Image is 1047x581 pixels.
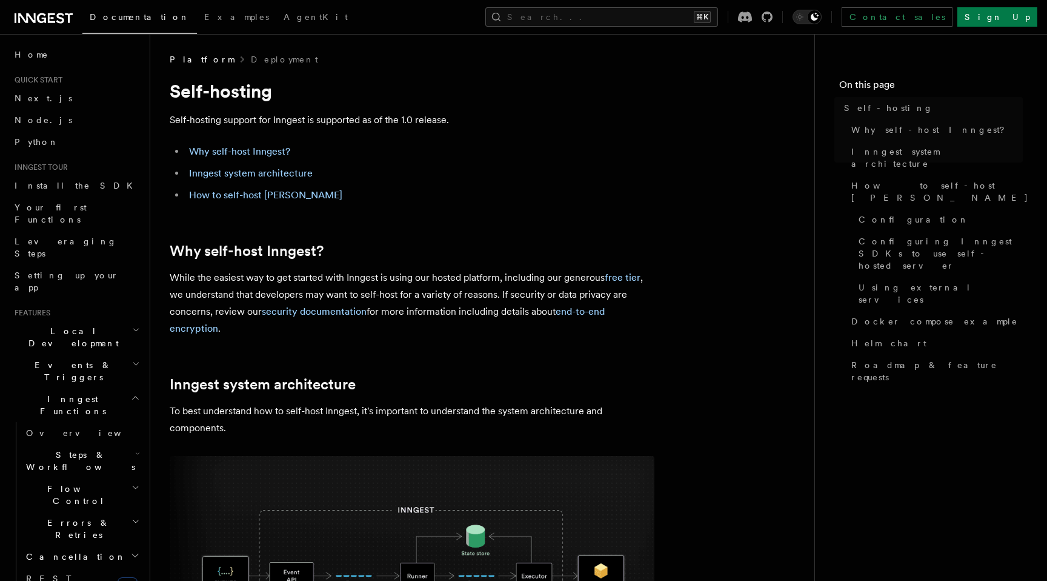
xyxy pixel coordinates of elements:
[10,75,62,85] span: Quick start
[284,12,348,22] span: AgentKit
[694,11,711,23] kbd: ⌘K
[793,10,822,24] button: Toggle dark mode
[10,230,142,264] a: Leveraging Steps
[21,551,126,563] span: Cancellation
[170,112,654,129] p: Self-hosting support for Inngest is supported as of the 1.0 release.
[859,213,969,226] span: Configuration
[21,512,142,546] button: Errors & Retries
[10,388,142,422] button: Inngest Functions
[854,209,1023,230] a: Configuration
[170,80,654,102] h1: Self-hosting
[844,102,933,114] span: Self-hosting
[10,131,142,153] a: Python
[276,4,355,33] a: AgentKit
[851,180,1029,204] span: How to self-host [PERSON_NAME]
[197,4,276,33] a: Examples
[21,444,142,478] button: Steps & Workflows
[251,53,318,65] a: Deployment
[15,181,140,190] span: Install the SDK
[15,93,72,103] span: Next.js
[10,325,132,349] span: Local Development
[485,7,718,27] button: Search...⌘K
[170,403,654,437] p: To best understand how to self-host Inngest, it's important to understand the system architecture...
[262,306,367,317] a: security documentation
[854,277,1023,311] a: Using external services
[10,87,142,109] a: Next.js
[10,44,142,65] a: Home
[846,141,1023,175] a: Inngest system architecture
[846,354,1023,388] a: Roadmap & feature requests
[21,478,142,512] button: Flow Control
[15,115,72,125] span: Node.js
[842,7,952,27] a: Contact sales
[10,354,142,388] button: Events & Triggers
[846,332,1023,354] a: Helm chart
[10,175,142,196] a: Install the SDK
[170,243,324,260] a: Why self-host Inngest?
[21,517,131,541] span: Errors & Retries
[15,237,117,258] span: Leveraging Steps
[10,359,132,383] span: Events & Triggers
[204,12,269,22] span: Examples
[170,269,654,337] p: While the easiest way to get started with Inngest is using our hosted platform, including our gen...
[189,167,313,179] a: Inngest system architecture
[10,320,142,354] button: Local Development
[90,12,190,22] span: Documentation
[851,124,1013,136] span: Why self-host Inngest?
[851,146,1023,170] span: Inngest system architecture
[839,97,1023,119] a: Self-hosting
[605,272,640,283] a: free tier
[846,175,1023,209] a: How to self-host [PERSON_NAME]
[21,422,142,444] a: Overview
[10,308,50,318] span: Features
[839,78,1023,97] h4: On this page
[21,546,142,568] button: Cancellation
[21,449,135,473] span: Steps & Workflows
[10,109,142,131] a: Node.js
[10,196,142,230] a: Your first Functions
[851,359,1023,383] span: Roadmap & feature requests
[15,137,59,147] span: Python
[189,189,342,201] a: How to self-host [PERSON_NAME]
[26,428,151,438] span: Overview
[21,483,131,507] span: Flow Control
[957,7,1037,27] a: Sign Up
[15,203,87,224] span: Your first Functions
[82,4,197,34] a: Documentation
[851,337,926,349] span: Helm chart
[189,146,290,157] a: Why self-host Inngest?
[846,119,1023,141] a: Why self-host Inngest?
[15,49,48,61] span: Home
[170,53,234,65] span: Platform
[851,315,1018,327] span: Docker compose example
[10,264,142,298] a: Setting up your app
[10,163,68,172] span: Inngest tour
[859,235,1023,272] span: Configuring Inngest SDKs to use self-hosted server
[854,230,1023,277] a: Configuring Inngest SDKs to use self-hosted server
[10,393,131,417] span: Inngest Functions
[859,281,1023,306] span: Using external services
[170,376,356,393] a: Inngest system architecture
[15,270,119,292] span: Setting up your app
[846,311,1023,332] a: Docker compose example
